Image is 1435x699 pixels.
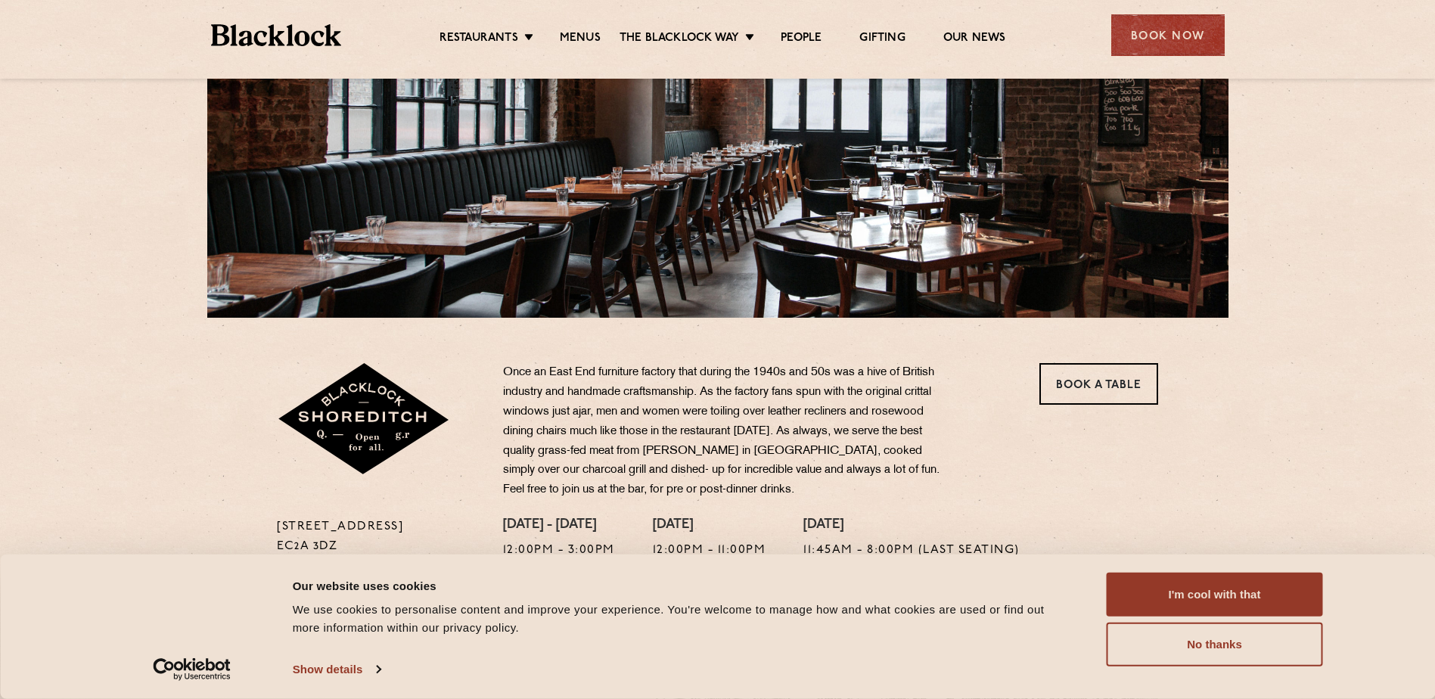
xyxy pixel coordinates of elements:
p: Once an East End furniture factory that during the 1940s and 50s was a hive of British industry a... [503,363,949,500]
button: No thanks [1107,623,1323,666]
a: Usercentrics Cookiebot - opens in a new window [126,658,258,681]
a: The Blacklock Way [620,31,739,48]
div: We use cookies to personalise content and improve your experience. You're welcome to manage how a... [293,601,1073,637]
p: 12:00pm - 3:00pm [503,541,615,561]
a: Book a Table [1039,363,1158,405]
p: 12:00pm - 11:00pm [653,541,766,561]
img: BL_Textured_Logo-footer-cropped.svg [211,24,342,46]
img: Shoreditch-stamp-v2-default.svg [277,363,452,477]
a: Show details [293,658,380,681]
h4: [DATE] [803,517,1020,534]
button: I'm cool with that [1107,573,1323,617]
a: Restaurants [440,31,518,48]
h4: [DATE] [653,517,766,534]
a: Gifting [859,31,905,48]
div: Book Now [1111,14,1225,56]
p: [STREET_ADDRESS] EC2A 3DZ [277,517,480,557]
a: People [781,31,822,48]
div: Our website uses cookies [293,576,1073,595]
a: Menus [560,31,601,48]
a: Our News [943,31,1006,48]
p: 11:45am - 8:00pm (Last seating) [803,541,1020,561]
h4: [DATE] - [DATE] [503,517,615,534]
